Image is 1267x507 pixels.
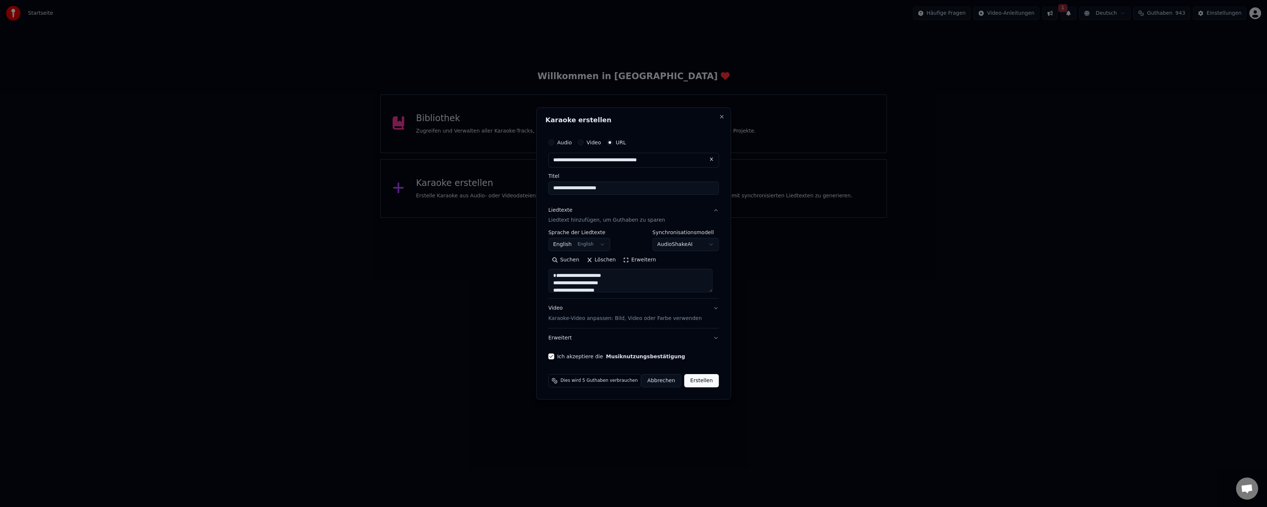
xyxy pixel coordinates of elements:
[548,299,719,328] button: VideoKaraoke-Video anpassen: Bild, Video oder Farbe verwenden
[545,117,722,123] h2: Karaoke erstellen
[652,230,719,235] label: Synchronisationsmodell
[548,230,610,235] label: Sprache der Liedtexte
[620,254,660,266] button: Erweitern
[684,374,719,387] button: Erstellen
[548,328,719,348] button: Erweitert
[548,315,702,322] p: Karaoke-Video anpassen: Bild, Video oder Farbe verwenden
[606,354,685,359] button: Ich akzeptiere die
[641,374,681,387] button: Abbrechen
[586,140,601,145] label: Video
[548,305,702,323] div: Video
[616,140,626,145] label: URL
[557,140,572,145] label: Audio
[557,354,685,359] label: Ich akzeptiere die
[561,378,638,384] span: Dies wird 5 Guthaben verbrauchen
[583,254,620,266] button: Löschen
[548,254,583,266] button: Suchen
[548,173,719,179] label: Titel
[548,230,719,299] div: LiedtexteLiedtext hinzufügen, um Guthaben zu sparen
[548,217,665,224] p: Liedtext hinzufügen, um Guthaben zu sparen
[548,201,719,230] button: LiedtexteLiedtext hinzufügen, um Guthaben zu sparen
[548,207,572,214] div: Liedtexte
